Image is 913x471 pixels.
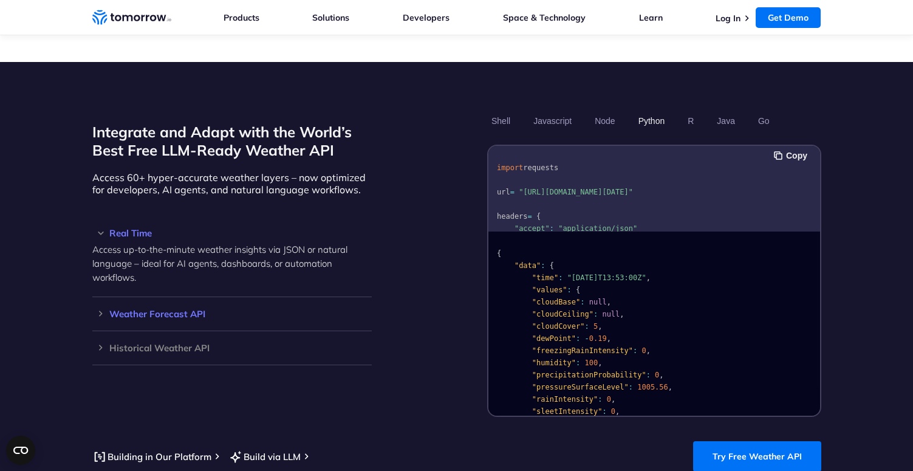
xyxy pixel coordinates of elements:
[497,212,528,221] span: headers
[527,212,532,221] span: =
[532,407,602,416] span: "sleetIntensity"
[536,212,541,221] span: {
[510,188,514,196] span: =
[602,310,620,318] span: null
[529,111,576,131] button: Javascript
[92,242,372,284] p: Access up-to-the-minute weather insights via JSON or natural language – ideal for AI agents, dash...
[497,163,523,172] span: import
[519,188,633,196] span: "[URL][DOMAIN_NAME][DATE]"
[646,273,650,282] span: ,
[606,334,610,343] span: ,
[637,383,668,391] span: 1005.56
[584,334,589,343] span: -
[576,334,580,343] span: :
[610,407,615,416] span: 0
[580,298,584,306] span: :
[532,310,593,318] span: "cloudCeiling"
[753,111,773,131] button: Go
[312,12,349,23] a: Solutions
[532,359,575,367] span: "humidity"
[713,111,739,131] button: Java
[92,229,372,238] h3: Real Time
[541,261,545,270] span: :
[576,286,580,294] span: {
[639,12,663,23] a: Learn
[593,310,597,318] span: :
[514,261,540,270] span: "data"
[584,322,589,331] span: :
[403,12,450,23] a: Developers
[774,149,811,162] button: Copy
[590,111,619,131] button: Node
[606,298,610,306] span: ,
[532,395,597,404] span: "rainIntensity"
[514,224,549,233] span: "accept"
[92,171,372,196] p: Access 60+ hyper-accurate weather layers – now optimized for developers, AI agents, and natural l...
[224,12,259,23] a: Products
[92,9,171,27] a: Home link
[532,346,632,355] span: "freezingRainIntensity"
[606,395,610,404] span: 0
[646,371,650,379] span: :
[668,383,672,391] span: ,
[589,334,606,343] span: 0.19
[593,322,597,331] span: 5
[92,309,372,318] h3: Weather Forecast API
[532,286,567,294] span: "values"
[646,346,650,355] span: ,
[683,111,698,131] button: R
[620,310,624,318] span: ,
[6,436,35,465] button: Open CMP widget
[598,395,602,404] span: :
[532,322,584,331] span: "cloudCover"
[532,273,558,282] span: "time"
[610,395,615,404] span: ,
[532,298,580,306] span: "cloudBase"
[632,346,637,355] span: :
[497,188,510,196] span: url
[487,111,515,131] button: Shell
[615,407,620,416] span: ,
[567,273,646,282] span: "[DATE]T13:53:00Z"
[532,334,575,343] span: "dewPoint"
[549,261,553,270] span: {
[92,449,211,464] a: Building in Our Platform
[549,224,553,233] span: :
[634,111,669,131] button: Python
[716,13,740,24] a: Log In
[503,12,586,23] a: Space & Technology
[497,249,501,258] span: {
[92,343,372,352] h3: Historical Weather API
[659,371,663,379] span: ,
[584,359,598,367] span: 100
[655,371,659,379] span: 0
[523,163,558,172] span: requests
[598,322,602,331] span: ,
[567,286,571,294] span: :
[628,383,632,391] span: :
[589,298,606,306] span: null
[558,273,563,282] span: :
[602,407,606,416] span: :
[598,359,602,367] span: ,
[92,123,372,159] h2: Integrate and Adapt with the World’s Best Free LLM-Ready Weather API
[756,7,821,28] a: Get Demo
[558,224,637,233] span: "application/json"
[576,359,580,367] span: :
[228,449,301,464] a: Build via LLM
[641,346,646,355] span: 0
[532,383,628,391] span: "pressureSurfaceLevel"
[532,371,646,379] span: "precipitationProbability"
